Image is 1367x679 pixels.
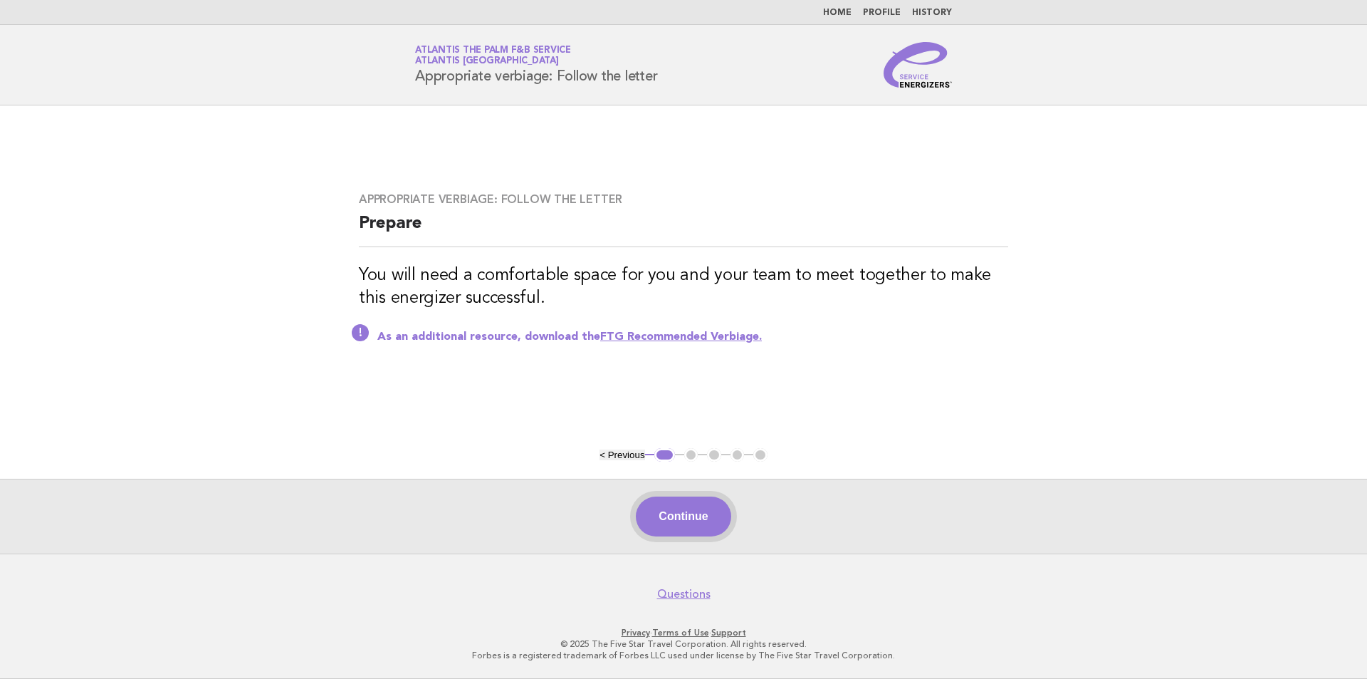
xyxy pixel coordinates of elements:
a: Privacy [622,628,650,638]
h1: Appropriate verbiage: Follow the letter [415,46,657,83]
h2: Prepare [359,212,1008,247]
a: FTG Recommended Verbiage. [600,331,762,343]
img: Service Energizers [884,42,952,88]
p: © 2025 The Five Star Travel Corporation. All rights reserved. [248,638,1119,650]
h3: Appropriate verbiage: Follow the letter [359,192,1008,207]
a: Profile [863,9,901,17]
h3: You will need a comfortable space for you and your team to meet together to make this energizer s... [359,264,1008,310]
a: Support [711,628,746,638]
p: As an additional resource, download the [377,330,1008,344]
a: Questions [657,587,711,601]
a: Atlantis the Palm F&B ServiceAtlantis [GEOGRAPHIC_DATA] [415,46,571,66]
p: · · [248,627,1119,638]
button: 1 [654,448,675,462]
p: Forbes is a registered trademark of Forbes LLC used under license by The Five Star Travel Corpora... [248,650,1119,661]
a: Home [823,9,852,17]
span: Atlantis [GEOGRAPHIC_DATA] [415,57,559,66]
button: < Previous [599,450,644,460]
button: Continue [636,497,730,537]
a: History [912,9,952,17]
a: Terms of Use [652,628,709,638]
